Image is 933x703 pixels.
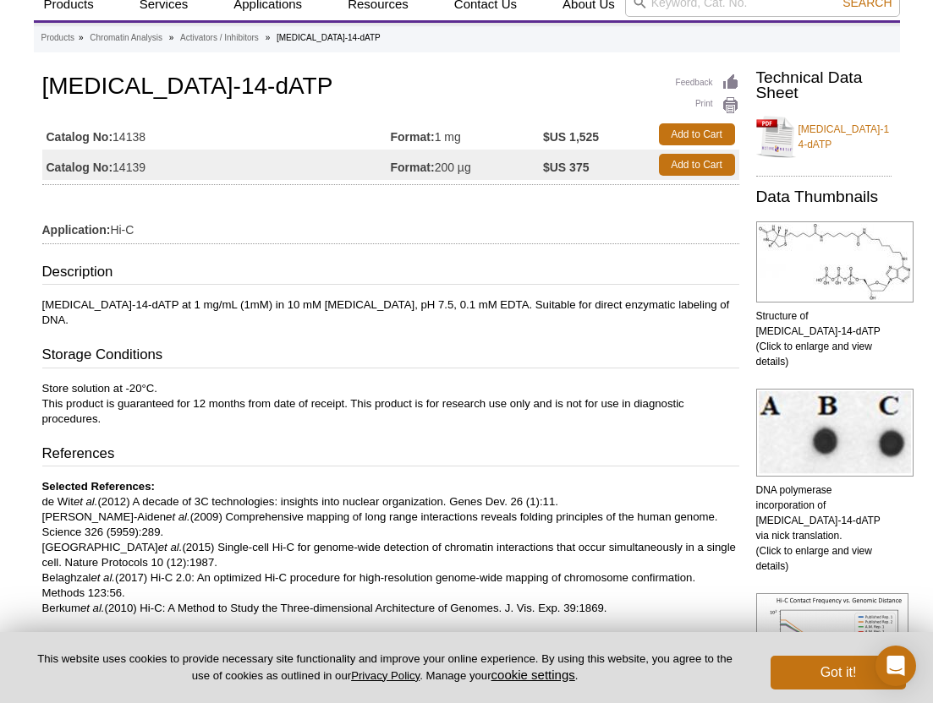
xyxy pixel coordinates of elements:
li: [MEDICAL_DATA]-14-dATP [277,33,381,42]
strong: Catalog No: [47,129,113,144]
strong: Format: [391,129,435,144]
li: » [266,33,271,42]
td: 200 µg [391,150,543,180]
a: Print [676,96,739,115]
i: et al. [80,602,105,614]
p: [MEDICAL_DATA]-14-dATP at 1 mg/mL (1mM) in 10 mM [MEDICAL_DATA], pH 7.5, 0.1 mM EDTA. Suitable fo... [42,297,739,328]
img: Structure of Biotin-14-dATP [756,221,914,302]
i: et al. [74,495,98,508]
strong: Format: [391,160,435,175]
a: Add to Cart [659,123,735,145]
h3: Storage Conditions [42,345,739,368]
strong: $US 375 [543,160,589,175]
a: Products [41,30,74,46]
a: Feedback [676,74,739,92]
li: » [169,33,174,42]
p: Store solution at -20°C. This product is guaranteed for 12 months from date of receipt. This prod... [42,381,739,427]
p: This website uses cookies to provide necessary site functionality and improve your online experie... [27,651,743,684]
strong: $US 1,525 [543,129,599,144]
a: Chromatin Analysis [90,30,162,46]
a: [MEDICAL_DATA]-14-dATP [756,112,892,162]
p: Structure of [MEDICAL_DATA]-14-dATP (Click to enlarge and view details) [756,308,892,369]
td: 14138 [42,119,391,150]
i: et al. [166,510,190,523]
div: Open Intercom Messenger [875,646,916,686]
td: 14139 [42,150,391,180]
strong: Catalog No: [47,160,113,175]
h3: Description [42,262,739,286]
button: Got it! [771,656,906,689]
strong: Application: [42,222,111,237]
p: de Wit (2012) A decade of 3C technologies: insights into nuclear organization. Genes Dev. 26 (1):... [42,479,739,616]
b: Selected References: [42,480,155,493]
h1: [MEDICAL_DATA]-14-dATP [42,74,739,102]
a: Activators / Inhibitors [180,30,259,46]
i: et al. [158,541,183,553]
a: Add to Cart [659,154,735,176]
button: cookie settings [491,668,575,682]
h2: Data Thumbnails [756,189,892,204]
h3: References [42,444,739,467]
i: et al. [91,571,115,584]
img: DNA polymerase incorporation of biotin-14-dATP via nick translation. [756,389,914,477]
td: 1 mg [391,119,543,150]
li: » [79,33,84,42]
h2: Technical Data Sheet [756,70,892,101]
td: Hi-C [42,212,739,239]
p: DNA polymerase incorporation of [MEDICAL_DATA]-14-dATP via nick translation. (Click to enlarge an... [756,482,892,574]
a: Privacy Policy [351,669,420,682]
